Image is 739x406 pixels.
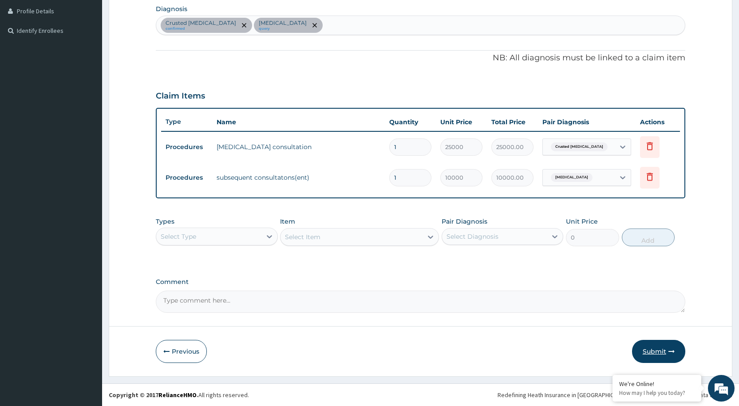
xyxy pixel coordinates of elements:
[156,218,174,225] label: Types
[311,21,319,29] span: remove selection option
[16,44,36,67] img: d_794563401_company_1708531726252_794563401
[161,114,212,130] th: Type
[385,113,436,131] th: Quantity
[280,217,295,226] label: Item
[240,21,248,29] span: remove selection option
[622,229,675,246] button: Add
[212,169,385,186] td: subsequent consultatons(ent)
[102,383,739,406] footer: All rights reserved.
[566,217,598,226] label: Unit Price
[619,389,695,397] p: How may I help you today?
[636,113,680,131] th: Actions
[498,390,732,399] div: Redefining Heath Insurance in [GEOGRAPHIC_DATA] using Telemedicine and Data Science!
[161,169,212,186] td: Procedures
[166,20,236,27] p: Crusted [MEDICAL_DATA]
[156,4,187,13] label: Diagnosis
[161,232,196,241] div: Select Type
[156,278,685,286] label: Comment
[447,232,498,241] div: Select Diagnosis
[46,50,149,61] div: Chat with us now
[487,113,538,131] th: Total Price
[436,113,487,131] th: Unit Price
[259,20,307,27] p: [MEDICAL_DATA]
[442,217,487,226] label: Pair Diagnosis
[158,391,197,399] a: RelianceHMO
[146,4,167,26] div: Minimize live chat window
[166,27,236,31] small: confirmed
[551,142,608,151] span: Crusted [MEDICAL_DATA]
[156,340,207,363] button: Previous
[109,391,198,399] strong: Copyright © 2017 .
[156,52,685,64] p: NB: All diagnosis must be linked to a claim item
[212,138,385,156] td: [MEDICAL_DATA] consultation
[551,173,593,182] span: [MEDICAL_DATA]
[51,112,123,201] span: We're online!
[632,340,685,363] button: Submit
[161,139,212,155] td: Procedures
[212,113,385,131] th: Name
[538,113,636,131] th: Pair Diagnosis
[4,242,169,273] textarea: Type your message and hit 'Enter'
[619,380,695,388] div: We're Online!
[259,27,307,31] small: query
[156,91,205,101] h3: Claim Items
